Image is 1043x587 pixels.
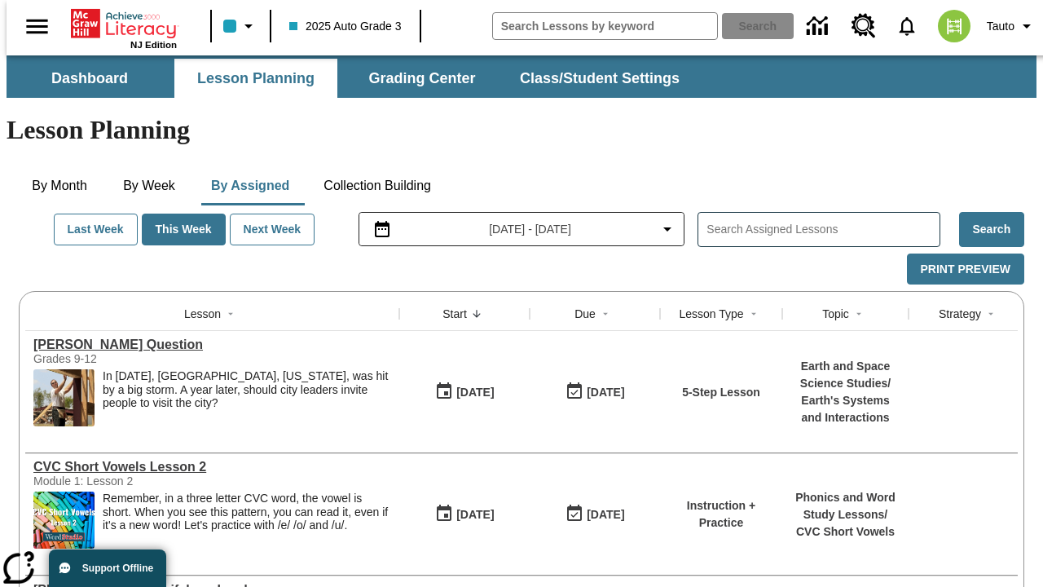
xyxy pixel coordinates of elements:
[103,369,391,426] div: In May 2011, Joplin, Missouri, was hit by a big storm. A year later, should city leaders invite p...
[198,166,302,205] button: By Assigned
[429,499,499,530] button: 08/11/25: First time the lesson was available
[366,219,678,239] button: Select the date range menu item
[489,221,571,238] span: [DATE] - [DATE]
[560,499,630,530] button: 08/11/25: Last day the lesson can be accessed
[493,13,717,39] input: search field
[587,382,624,403] div: [DATE]
[959,212,1024,247] button: Search
[429,377,499,408] button: 08/13/25: First time the lesson was available
[7,115,1036,145] h1: Lesson Planning
[886,5,928,47] a: Notifications
[939,306,981,322] div: Strategy
[33,474,278,488] div: Module 1: Lesson 2
[33,492,95,549] img: CVC Short Vowels Lesson 2.
[981,304,1001,324] button: Sort
[108,166,190,205] button: By Week
[310,166,444,205] button: Collection Building
[33,460,391,474] a: CVC Short Vowels Lesson 2, Lessons
[842,4,886,48] a: Resource Center, Will open in new tab
[54,214,138,245] button: Last Week
[103,492,391,549] div: Remember, in a three letter CVC word, the vowel is short. When you see this pattern, you can read...
[560,377,630,408] button: 08/13/25: Last day the lesson can be accessed
[130,40,177,50] span: NJ Edition
[822,306,849,322] div: Topic
[142,214,226,245] button: This Week
[596,304,615,324] button: Sort
[928,5,980,47] button: Select a new avatar
[33,338,391,352] a: Joplin's Question, Lessons
[682,384,760,401] p: 5-Step Lesson
[668,497,774,532] p: Instruction + Practice
[8,59,171,98] button: Dashboard
[33,352,278,365] div: Grades 9-12
[103,369,391,410] div: In [DATE], [GEOGRAPHIC_DATA], [US_STATE], was hit by a big storm. A year later, should city leade...
[13,2,61,51] button: Open side menu
[7,59,694,98] div: SubNavbar
[49,549,166,587] button: Support Offline
[456,382,494,403] div: [DATE]
[790,489,900,523] p: Phonics and Word Study Lessons /
[341,59,504,98] button: Grading Center
[7,55,1036,98] div: SubNavbar
[467,304,486,324] button: Sort
[230,214,315,245] button: Next Week
[103,492,391,532] p: Remember, in a three letter CVC word, the vowel is short. When you see this pattern, you can read...
[33,338,391,352] div: Joplin's Question
[574,306,596,322] div: Due
[82,563,153,574] span: Support Offline
[987,18,1014,35] span: Tauto
[442,306,467,322] div: Start
[797,4,842,49] a: Data Center
[587,505,624,525] div: [DATE]
[980,11,1043,41] button: Profile/Settings
[790,358,900,392] p: Earth and Space Science Studies /
[790,392,900,426] p: Earth's Systems and Interactions
[71,7,177,40] a: Home
[679,306,743,322] div: Lesson Type
[184,306,221,322] div: Lesson
[706,218,939,241] input: Search Assigned Lessons
[938,10,970,42] img: avatar image
[174,59,337,98] button: Lesson Planning
[217,11,265,41] button: Class color is light blue. Change class color
[33,369,95,426] img: image
[19,166,100,205] button: By Month
[71,6,177,50] div: Home
[33,460,391,474] div: CVC Short Vowels Lesson 2
[849,304,869,324] button: Sort
[907,254,1024,285] button: Print Preview
[221,304,240,324] button: Sort
[507,59,693,98] button: Class/Student Settings
[658,219,677,239] svg: Collapse Date Range Filter
[744,304,764,324] button: Sort
[289,18,402,35] span: 2025 Auto Grade 3
[456,505,494,525] div: [DATE]
[790,523,900,541] p: CVC Short Vowels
